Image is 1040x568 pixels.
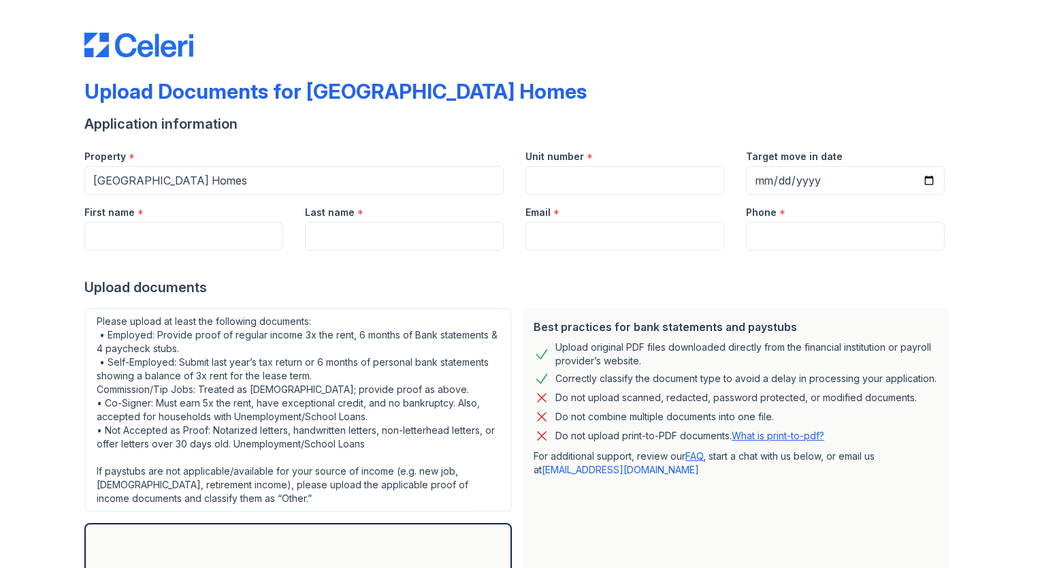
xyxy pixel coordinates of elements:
[84,150,126,163] label: Property
[534,449,939,477] p: For additional support, review our , start a chat with us below, or email us at
[732,430,824,441] a: What is print-to-pdf?
[84,33,193,57] img: CE_Logo_Blue-a8612792a0a2168367f1c8372b55b34899dd931a85d93a1a3d3e32e68fde9ad4.png
[84,278,956,297] div: Upload documents
[685,450,703,462] a: FAQ
[542,464,699,475] a: [EMAIL_ADDRESS][DOMAIN_NAME]
[746,206,777,219] label: Phone
[525,206,551,219] label: Email
[525,150,584,163] label: Unit number
[534,319,939,335] div: Best practices for bank statements and paystubs
[555,409,774,425] div: Do not combine multiple documents into one file.
[555,429,824,443] p: Do not upload print-to-PDF documents.
[555,370,937,387] div: Correctly classify the document type to avoid a delay in processing your application.
[84,206,135,219] label: First name
[746,150,843,163] label: Target move in date
[84,79,587,104] div: Upload Documents for [GEOGRAPHIC_DATA] Homes
[305,206,355,219] label: Last name
[84,114,956,133] div: Application information
[555,341,939,368] div: Upload original PDF files downloaded directly from the financial institution or payroll provider’...
[84,308,512,512] div: Please upload at least the following documents: • Employed: Provide proof of regular income 3x th...
[555,390,917,406] div: Do not upload scanned, redacted, password protected, or modified documents.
